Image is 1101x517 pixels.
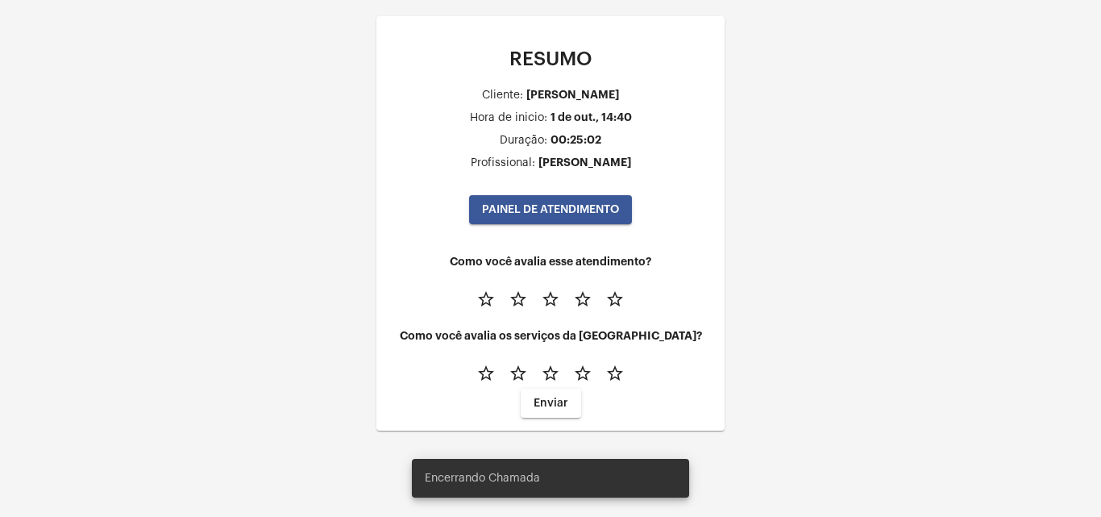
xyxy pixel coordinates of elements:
div: Duração: [500,135,547,147]
div: [PERSON_NAME] [538,156,631,169]
mat-icon: star_border [605,364,625,383]
mat-icon: star_border [541,364,560,383]
div: 00:25:02 [550,134,601,146]
div: Hora de inicio: [470,112,547,124]
mat-icon: star_border [605,290,625,309]
mat-icon: star_border [476,290,496,309]
mat-icon: star_border [573,290,592,309]
h4: Como você avalia os serviços da [GEOGRAPHIC_DATA]? [389,330,712,342]
mat-icon: star_border [509,290,528,309]
button: PAINEL DE ATENDIMENTO [469,195,632,224]
div: 1 de out., 14:40 [550,111,632,123]
div: Cliente: [482,90,523,102]
mat-icon: star_border [509,364,528,383]
button: Enviar [521,389,581,418]
mat-icon: star_border [541,290,560,309]
span: PAINEL DE ATENDIMENTO [482,204,619,215]
h4: Como você avalia esse atendimento? [389,256,712,268]
div: Profissional: [471,157,535,169]
span: Enviar [534,398,568,409]
div: [PERSON_NAME] [526,89,619,101]
mat-icon: star_border [573,364,592,383]
span: Encerrando Chamada [425,470,540,486]
mat-icon: star_border [476,364,496,383]
p: RESUMO [389,48,712,69]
